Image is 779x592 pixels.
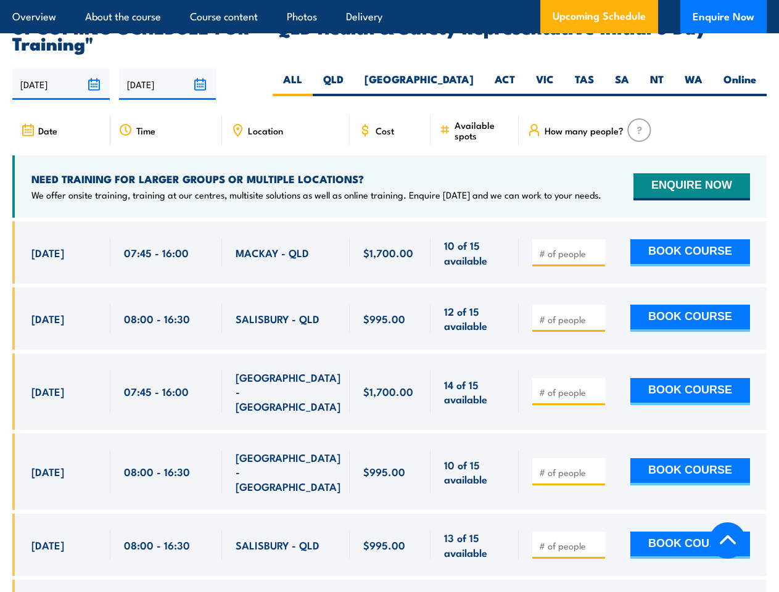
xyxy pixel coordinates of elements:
span: How many people? [545,125,624,136]
label: [GEOGRAPHIC_DATA] [354,72,484,96]
label: QLD [313,72,354,96]
label: VIC [526,72,564,96]
span: 08:00 - 16:30 [124,311,190,326]
span: 08:00 - 16:30 [124,464,190,479]
span: Available spots [455,120,510,141]
input: To date [119,68,216,100]
input: # of people [539,386,601,398]
span: 08:00 - 16:30 [124,538,190,552]
span: [GEOGRAPHIC_DATA] - [GEOGRAPHIC_DATA] [236,450,340,493]
input: # of people [539,313,601,326]
span: 07:45 - 16:00 [124,245,189,260]
span: SALISBURY - QLD [236,538,319,552]
span: $995.00 [363,311,405,326]
label: SA [604,72,640,96]
span: Location [248,125,283,136]
span: Cost [376,125,394,136]
button: BOOK COURSE [630,532,750,559]
span: 07:45 - 16:00 [124,384,189,398]
span: [DATE] [31,245,64,260]
span: Time [136,125,155,136]
h2: UPCOMING SCHEDULE FOR - "QLD Health & Safety Representative Initial 5 Day Training" [12,18,767,51]
label: NT [640,72,674,96]
button: ENQUIRE NOW [633,173,750,200]
span: 10 of 15 available [444,458,505,487]
label: Online [713,72,767,96]
span: Date [38,125,57,136]
span: $1,700.00 [363,245,413,260]
span: [DATE] [31,384,64,398]
label: WA [674,72,713,96]
button: BOOK COURSE [630,239,750,266]
input: # of people [539,247,601,260]
input: # of people [539,466,601,479]
p: We offer onsite training, training at our centres, multisite solutions as well as online training... [31,189,601,201]
label: TAS [564,72,604,96]
span: [GEOGRAPHIC_DATA] - [GEOGRAPHIC_DATA] [236,370,340,413]
span: [DATE] [31,538,64,552]
span: 10 of 15 available [444,238,505,267]
span: $995.00 [363,538,405,552]
span: $995.00 [363,464,405,479]
span: [DATE] [31,464,64,479]
span: $1,700.00 [363,384,413,398]
button: BOOK COURSE [630,378,750,405]
input: # of people [539,540,601,552]
button: BOOK COURSE [630,305,750,332]
span: 14 of 15 available [444,377,505,406]
span: 13 of 15 available [444,530,505,559]
span: SALISBURY - QLD [236,311,319,326]
label: ACT [484,72,526,96]
label: ALL [273,72,313,96]
span: [DATE] [31,311,64,326]
input: From date [12,68,110,100]
span: MACKAY - QLD [236,245,309,260]
button: BOOK COURSE [630,458,750,485]
span: 12 of 15 available [444,304,505,333]
h4: NEED TRAINING FOR LARGER GROUPS OR MULTIPLE LOCATIONS? [31,172,601,186]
